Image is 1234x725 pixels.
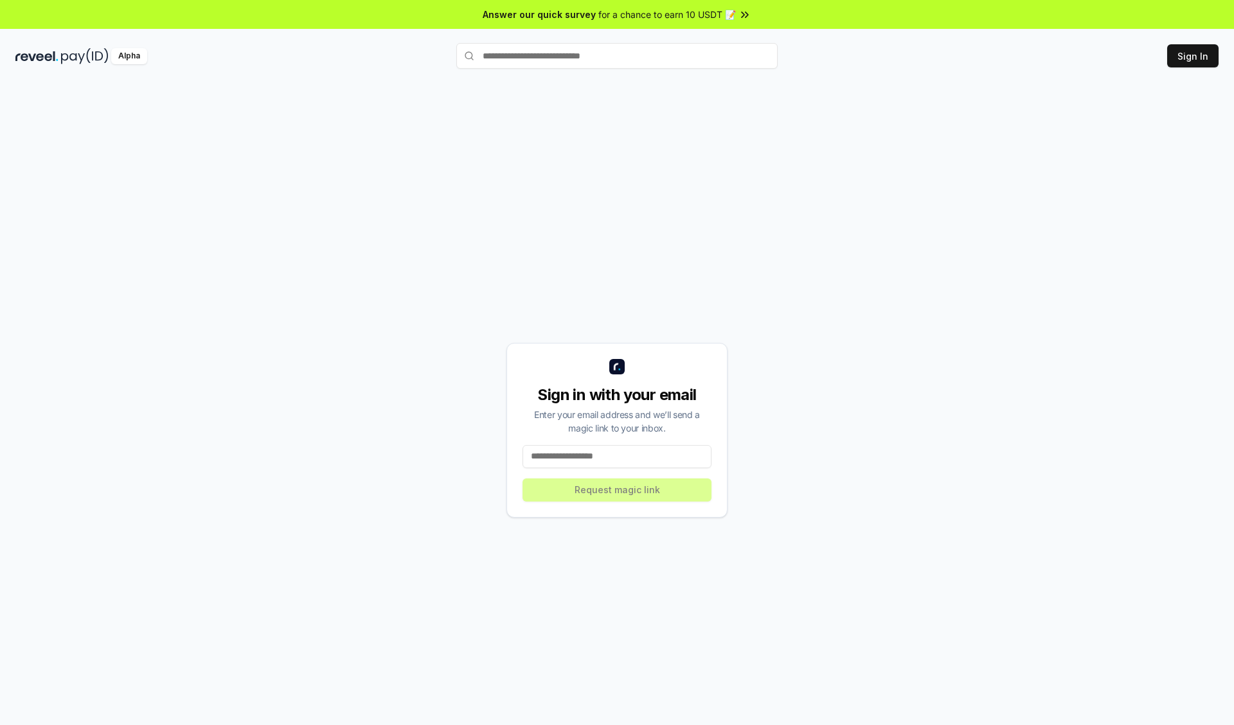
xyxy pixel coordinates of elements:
div: Sign in with your email [523,385,711,405]
img: reveel_dark [15,48,58,64]
span: for a chance to earn 10 USDT 📝 [598,8,736,21]
span: Answer our quick survey [483,8,596,21]
div: Alpha [111,48,147,64]
button: Sign In [1167,44,1219,67]
img: pay_id [61,48,109,64]
div: Enter your email address and we’ll send a magic link to your inbox. [523,408,711,435]
img: logo_small [609,359,625,374]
